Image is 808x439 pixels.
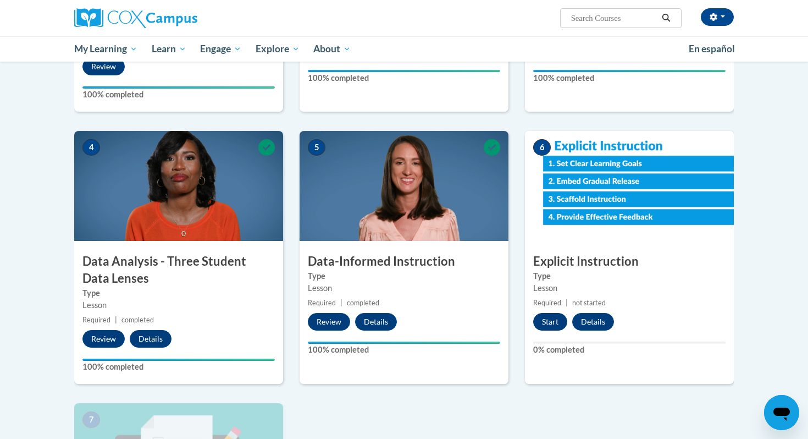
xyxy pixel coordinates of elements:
div: Lesson [82,299,275,311]
span: En español [689,43,735,54]
label: 100% completed [308,344,500,356]
span: About [313,42,351,56]
span: Engage [200,42,241,56]
span: 4 [82,139,100,156]
span: Learn [152,42,186,56]
span: My Learning [74,42,137,56]
span: not started [572,299,606,307]
img: Cox Campus [74,8,197,28]
label: 100% completed [533,72,726,84]
label: 100% completed [82,89,275,101]
img: Course Image [74,131,283,241]
button: Start [533,313,567,331]
div: Your progress [308,342,500,344]
div: Main menu [58,36,750,62]
span: 6 [533,139,551,156]
button: Search [658,12,674,25]
a: En español [682,37,742,61]
label: Type [533,270,726,282]
button: Review [308,313,350,331]
div: Your progress [82,359,275,361]
span: Required [82,316,110,324]
label: Type [82,287,275,299]
span: Required [308,299,336,307]
label: 100% completed [308,72,500,84]
label: 0% completed [533,344,726,356]
span: | [340,299,342,307]
span: Explore [256,42,300,56]
div: Your progress [82,86,275,89]
img: Course Image [300,131,508,241]
a: Learn [145,36,193,62]
button: Details [130,330,171,348]
button: Details [355,313,397,331]
span: 5 [308,139,325,156]
span: | [566,299,568,307]
label: Type [308,270,500,282]
label: 100% completed [82,361,275,373]
h3: Data Analysis - Three Student Data Lenses [74,253,283,287]
div: Lesson [308,282,500,294]
a: Cox Campus [74,8,283,28]
div: Your progress [533,70,726,72]
div: Lesson [533,282,726,294]
a: Explore [248,36,307,62]
a: Engage [193,36,248,62]
span: | [115,316,117,324]
h3: Explicit Instruction [525,253,734,270]
button: Review [82,58,125,75]
iframe: Button to launch messaging window [764,395,799,430]
span: Required [533,299,561,307]
a: My Learning [67,36,145,62]
input: Search Courses [570,12,658,25]
button: Details [572,313,614,331]
span: 7 [82,411,100,428]
span: completed [347,299,379,307]
a: About [307,36,358,62]
img: Course Image [525,131,734,241]
button: Account Settings [701,8,734,26]
div: Your progress [308,70,500,72]
span: completed [121,316,154,324]
h3: Data-Informed Instruction [300,253,508,270]
button: Review [82,330,125,348]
